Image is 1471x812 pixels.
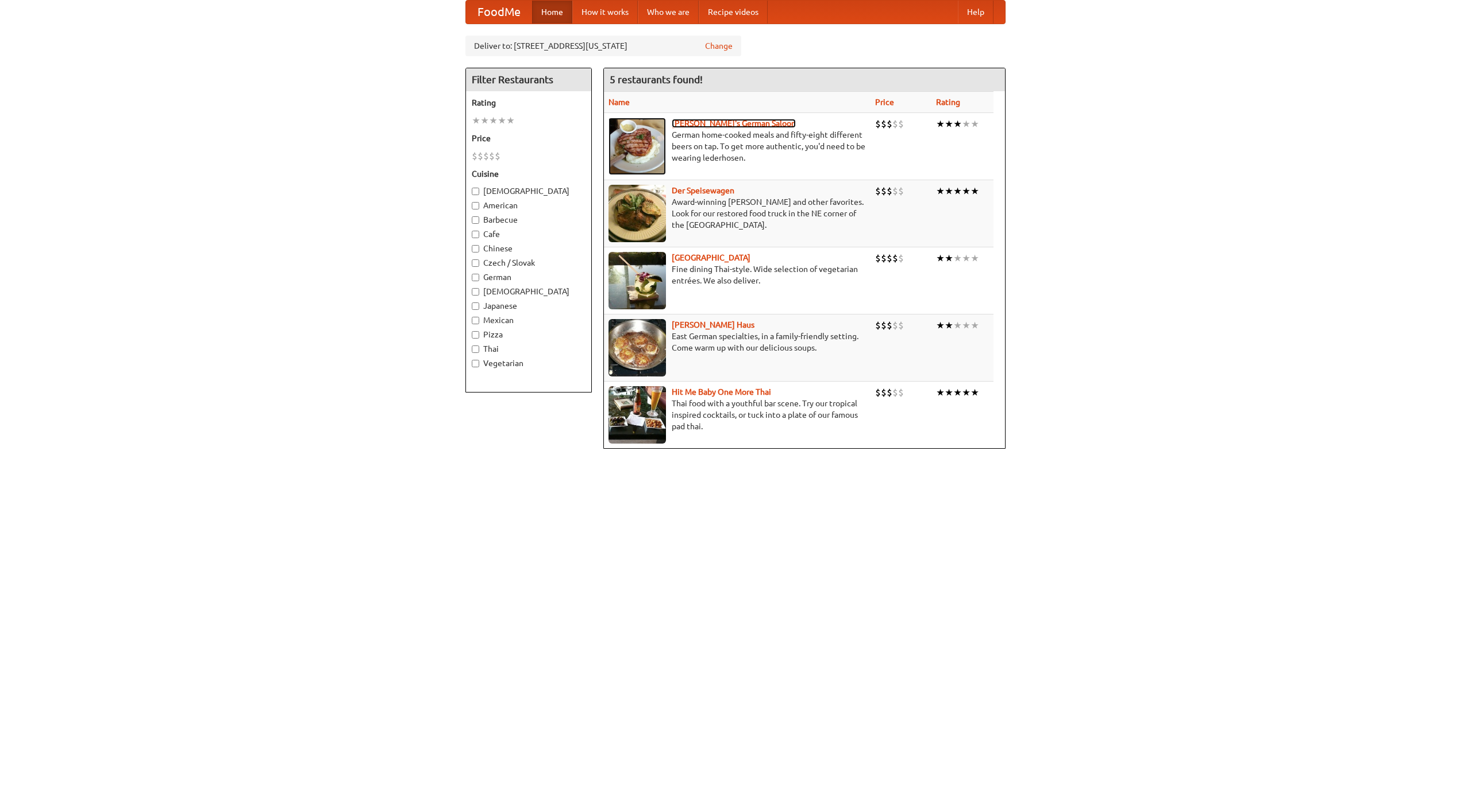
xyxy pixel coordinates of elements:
li: $ [478,150,483,162]
a: Change [705,40,733,52]
li: ★ [936,252,945,265]
li: $ [887,319,892,332]
li: $ [892,319,898,332]
label: Mexican [472,314,586,326]
input: Pizza [472,331,479,339]
label: German [472,271,586,283]
li: $ [892,252,898,265]
input: German [472,274,479,281]
a: Recipe videos [699,1,768,24]
li: $ [875,386,881,399]
li: ★ [498,114,506,127]
input: Vegetarian [472,360,479,367]
img: satay.jpg [609,252,666,309]
li: $ [881,319,887,332]
li: ★ [472,114,480,127]
li: $ [875,185,881,197]
input: American [472,202,479,209]
label: [DEMOGRAPHIC_DATA] [472,286,586,297]
li: ★ [953,319,962,332]
li: ★ [962,319,971,332]
h5: Cuisine [472,168,586,180]
label: Vegetarian [472,358,586,369]
a: FoodMe [466,1,532,24]
a: [PERSON_NAME]'s German Saloon [672,119,796,128]
a: How it works [572,1,638,24]
a: [GEOGRAPHIC_DATA] [672,253,750,262]
li: $ [887,185,892,197]
li: ★ [936,185,945,197]
a: Rating [936,98,960,107]
label: Barbecue [472,214,586,226]
p: East German specialties, in a family-friendly setting. Come warm up with our delicious soups. [609,331,866,353]
li: $ [892,118,898,130]
input: Thai [472,345,479,353]
a: Help [958,1,993,24]
li: ★ [953,118,962,130]
a: Home [532,1,572,24]
label: Japanese [472,300,586,312]
input: Barbecue [472,216,479,224]
li: ★ [936,319,945,332]
li: $ [881,185,887,197]
li: ★ [945,252,953,265]
a: Der Speisewagen [672,186,734,195]
li: ★ [945,118,953,130]
label: [DEMOGRAPHIC_DATA] [472,185,586,197]
li: $ [887,386,892,399]
input: [DEMOGRAPHIC_DATA] [472,288,479,296]
li: ★ [962,185,971,197]
li: $ [472,150,478,162]
li: $ [881,118,887,130]
p: German home-cooked meals and fifty-eight different beers on tap. To get more authentic, you'd nee... [609,129,866,164]
li: ★ [971,118,979,130]
li: $ [875,252,881,265]
li: ★ [480,114,489,127]
li: $ [898,118,904,130]
img: kohlhaus.jpg [609,319,666,376]
a: Who we are [638,1,699,24]
li: ★ [971,319,979,332]
li: ★ [971,185,979,197]
img: speisewagen.jpg [609,185,666,242]
label: American [472,200,586,211]
li: $ [887,118,892,130]
div: Deliver to: [STREET_ADDRESS][US_STATE] [465,36,741,56]
li: $ [898,185,904,197]
li: ★ [945,185,953,197]
a: [PERSON_NAME] Haus [672,320,754,329]
li: $ [898,386,904,399]
li: ★ [936,386,945,399]
p: Award-winning [PERSON_NAME] and other favorites. Look for our restored food truck in the NE corne... [609,196,866,231]
h5: Rating [472,97,586,108]
input: Japanese [472,302,479,310]
li: ★ [962,386,971,399]
li: ★ [945,386,953,399]
li: ★ [945,319,953,332]
li: $ [892,185,898,197]
li: $ [875,118,881,130]
li: ★ [971,252,979,265]
input: Chinese [472,245,479,252]
li: ★ [962,118,971,130]
p: Fine dining Thai-style. Wide selection of vegetarian entrées. We also deliver. [609,263,866,286]
label: Czech / Slovak [472,257,586,269]
li: ★ [489,114,498,127]
li: $ [898,319,904,332]
p: Thai food with a youthful bar scene. Try our tropical inspired cocktails, or tuck into a plate of... [609,398,866,432]
li: ★ [936,118,945,130]
li: ★ [953,252,962,265]
h4: Filter Restaurants [466,68,591,91]
li: ★ [953,185,962,197]
input: Mexican [472,317,479,324]
li: $ [887,252,892,265]
li: $ [881,386,887,399]
li: ★ [962,252,971,265]
li: ★ [506,114,515,127]
li: $ [495,150,500,162]
label: Cafe [472,228,586,240]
